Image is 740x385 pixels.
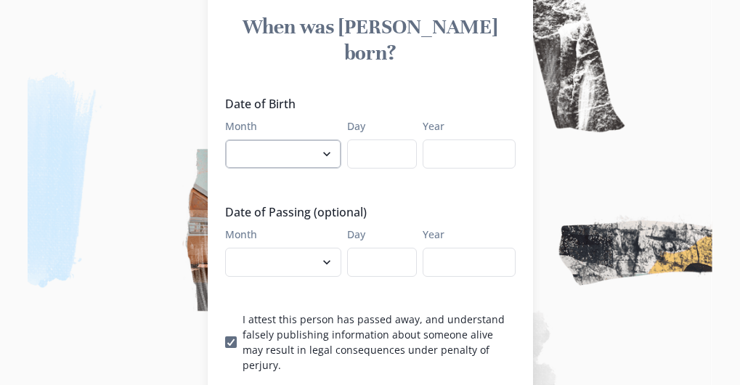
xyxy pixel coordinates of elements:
[423,227,507,242] label: Year
[225,95,507,113] legend: Date of Birth
[347,118,408,134] label: Day
[423,118,507,134] label: Year
[225,14,516,66] h1: When was [PERSON_NAME] born?
[225,203,507,221] legend: Date of Passing (optional)
[225,227,333,242] label: Month
[243,312,516,373] p: I attest this person has passed away, and understand falsely publishing information about someone...
[347,227,408,242] label: Day
[225,118,333,134] label: Month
